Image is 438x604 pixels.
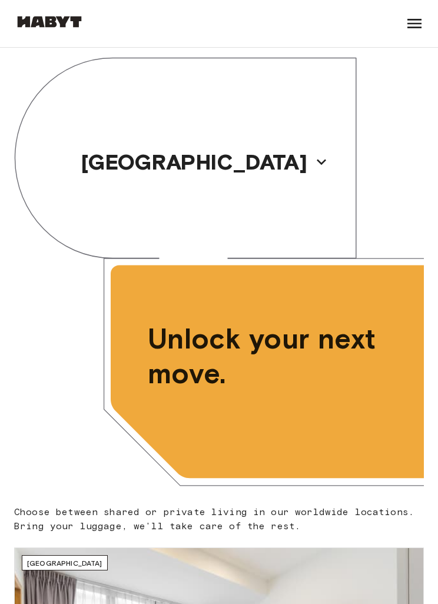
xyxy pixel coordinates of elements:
[148,321,418,391] p: Unlock your next move.
[14,16,85,28] img: Habyt
[14,505,424,533] span: Choose between shared or private living in our worldwide locations. Bring your luggage, we'll tak...
[27,559,102,568] span: [GEOGRAPHIC_DATA]
[81,150,307,174] p: [GEOGRAPHIC_DATA]
[77,146,333,178] button: [GEOGRAPHIC_DATA]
